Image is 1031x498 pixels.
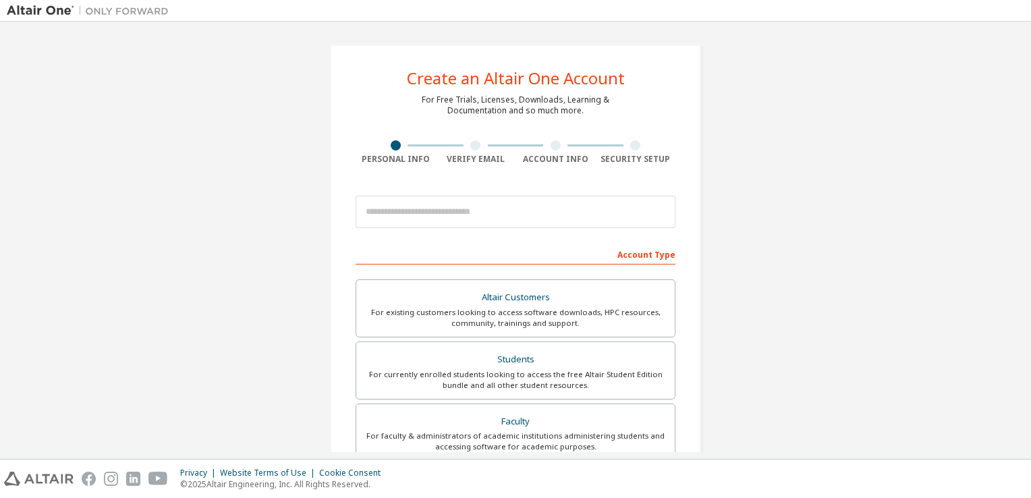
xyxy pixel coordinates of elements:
[364,412,667,431] div: Faculty
[126,472,140,486] img: linkedin.svg
[104,472,118,486] img: instagram.svg
[422,94,609,116] div: For Free Trials, Licenses, Downloads, Learning & Documentation and so much more.
[319,468,389,478] div: Cookie Consent
[364,431,667,452] div: For faculty & administrators of academic institutions administering students and accessing softwa...
[515,154,596,165] div: Account Info
[596,154,676,165] div: Security Setup
[7,4,175,18] img: Altair One
[364,369,667,391] div: For currently enrolled students looking to access the free Altair Student Edition bundle and all ...
[364,288,667,307] div: Altair Customers
[436,154,516,165] div: Verify Email
[148,472,168,486] img: youtube.svg
[356,154,436,165] div: Personal Info
[180,478,389,490] p: © 2025 Altair Engineering, Inc. All Rights Reserved.
[220,468,319,478] div: Website Terms of Use
[356,243,675,265] div: Account Type
[364,350,667,369] div: Students
[364,307,667,329] div: For existing customers looking to access software downloads, HPC resources, community, trainings ...
[407,70,625,86] div: Create an Altair One Account
[180,468,220,478] div: Privacy
[82,472,96,486] img: facebook.svg
[4,472,74,486] img: altair_logo.svg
